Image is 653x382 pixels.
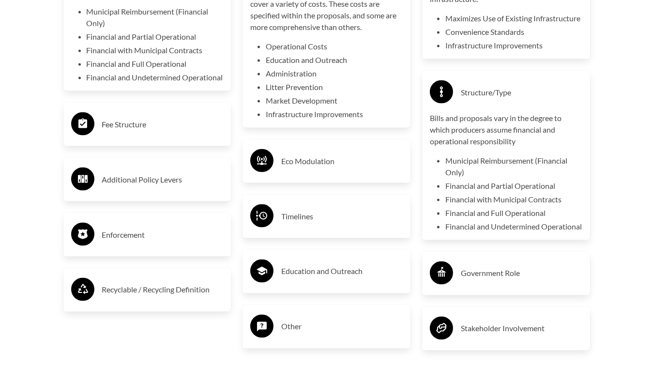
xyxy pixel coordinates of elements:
[266,95,403,107] li: Market Development
[445,194,582,205] li: Financial with Municipal Contracts
[266,108,403,120] li: Infrastructure Improvements
[87,72,224,83] li: Financial and Undetermined Operational
[87,6,224,29] li: Municipal Reimbursement (Financial Only)
[445,26,582,38] li: Convenience Standards
[461,321,582,336] h3: Stakeholder Involvement
[102,172,224,187] h3: Additional Policy Levers
[461,85,582,100] h3: Structure/Type
[102,227,224,243] h3: Enforcement
[445,207,582,219] li: Financial and Full Operational
[87,58,224,70] li: Financial and Full Operational
[281,264,403,279] h3: Education and Outreach
[445,40,582,51] li: Infrastructure Improvements
[445,221,582,232] li: Financial and Undetermined Operational
[430,112,582,147] p: Bills and proposals vary in the degree to which producers assume financial and operational respon...
[445,13,582,24] li: Maximizes Use of Existing Infrastructure
[102,117,224,132] h3: Fee Structure
[445,155,582,178] li: Municipal Reimbursement (Financial Only)
[461,266,582,281] h3: Government Role
[281,209,403,224] h3: Timelines
[87,45,224,56] li: Financial with Municipal Contracts
[266,54,403,66] li: Education and Outreach
[266,68,403,79] li: Administration
[281,153,403,169] h3: Eco Modulation
[266,81,403,93] li: Litter Prevention
[281,319,403,335] h3: Other
[87,31,224,43] li: Financial and Partial Operational
[102,282,224,298] h3: Recyclable / Recycling Definition
[445,180,582,192] li: Financial and Partial Operational
[266,41,403,52] li: Operational Costs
